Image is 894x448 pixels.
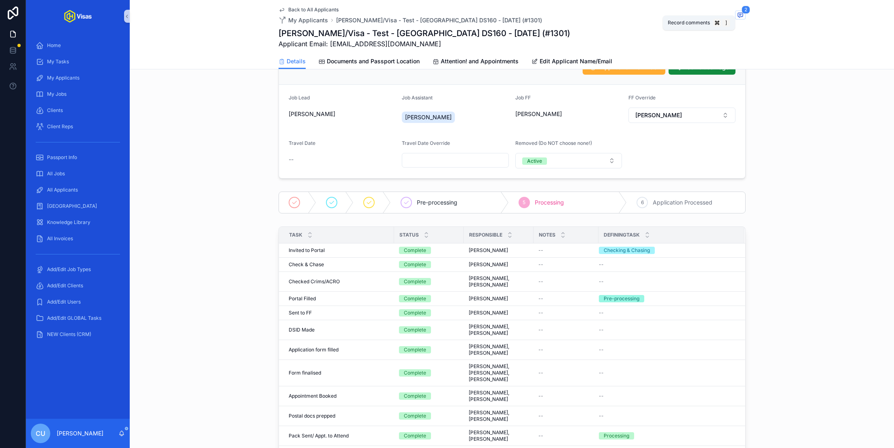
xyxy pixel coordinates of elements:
[628,108,735,123] button: Select Button
[417,198,457,207] span: Pre-processing
[31,327,125,342] a: NEW Clients (CRM)
[31,215,125,230] a: Knowledge Library
[538,413,543,419] span: --
[653,198,712,207] span: Application Processed
[628,95,656,101] span: FF Override
[289,232,302,238] span: Task
[31,199,125,213] a: [GEOGRAPHIC_DATA]
[402,140,450,146] span: Travel Date Override
[404,247,426,254] div: Complete
[47,107,63,114] span: Clients
[31,38,125,53] a: Home
[47,58,69,65] span: My Tasks
[289,295,316,302] span: Portal Filled
[289,110,335,118] span: [PERSON_NAME]
[539,232,555,238] span: Notes
[289,370,321,376] span: Form finalised
[404,326,426,334] div: Complete
[538,370,543,376] span: --
[604,432,629,439] div: Processing
[31,71,125,85] a: My Applicants
[538,278,543,285] span: --
[31,295,125,309] a: Add/Edit Users
[31,166,125,181] a: All Jobs
[404,261,426,268] div: Complete
[289,433,349,439] span: Pack Sent/ Appt. to Attend
[289,393,337,399] span: Appointment Booked
[538,261,543,268] span: --
[47,75,79,81] span: My Applicants
[599,261,604,268] span: --
[47,42,61,49] span: Home
[404,309,426,317] div: Complete
[404,392,426,400] div: Complete
[47,123,73,130] span: Client Reps
[538,347,543,353] span: --
[47,91,66,97] span: My Jobs
[404,278,426,285] div: Complete
[404,346,426,353] div: Complete
[599,370,604,376] span: --
[31,262,125,277] a: Add/Edit Job Types
[289,155,294,164] span: --
[532,54,612,70] a: Edit Applicant Name/Email
[469,310,508,316] span: [PERSON_NAME]
[289,327,315,333] span: DSID Made
[405,113,452,121] span: [PERSON_NAME]
[289,95,310,101] span: Job Lead
[31,278,125,293] a: Add/Edit Clients
[599,413,604,419] span: --
[668,19,710,26] span: Record comments
[319,54,420,70] a: Documents and Passport Location
[47,299,81,305] span: Add/Edit Users
[469,232,502,238] span: Responsible
[599,310,604,316] span: --
[64,10,92,23] img: App logo
[47,266,91,273] span: Add/Edit Job Types
[538,327,543,333] span: --
[469,409,529,422] span: [PERSON_NAME], [PERSON_NAME]
[515,95,531,101] span: Job FF
[31,103,125,118] a: Clients
[289,413,335,419] span: Postal docs prepped
[404,432,426,439] div: Complete
[469,275,529,288] span: [PERSON_NAME], [PERSON_NAME]
[599,327,604,333] span: --
[433,54,519,70] a: Attention! and Appointments
[538,393,543,399] span: --
[604,247,650,254] div: Checking & Chasing
[515,140,592,146] span: Removed (Do NOT choose none!)
[723,19,729,26] span: ]
[289,278,340,285] span: Checked Crims/ACRO
[47,187,78,193] span: All Applicants
[327,57,420,65] span: Documents and Passport Location
[31,119,125,134] a: Client Reps
[31,150,125,165] a: Passport Info
[279,28,570,39] h1: [PERSON_NAME]/Visa - Test - [GEOGRAPHIC_DATA] DS160 - [DATE] (#1301)
[469,295,508,302] span: [PERSON_NAME]
[469,390,529,403] span: [PERSON_NAME], [PERSON_NAME]
[279,16,328,24] a: My Applicants
[523,199,525,206] span: 5
[469,323,529,336] span: [PERSON_NAME], [PERSON_NAME]
[538,310,543,316] span: --
[47,203,97,209] span: [GEOGRAPHIC_DATA]
[604,295,639,302] div: Pre-processing
[31,54,125,69] a: My Tasks
[336,16,542,24] a: [PERSON_NAME]/Visa - Test - [GEOGRAPHIC_DATA] DS160 - [DATE] (#1301)
[47,154,77,161] span: Passport Info
[641,199,644,206] span: 6
[289,140,315,146] span: Travel Date
[289,310,312,316] span: Sent to FF
[288,16,328,24] span: My Applicants
[402,95,433,101] span: Job Assistant
[441,57,519,65] span: Attention! and Appointments
[26,32,130,352] div: scrollable content
[47,170,65,177] span: All Jobs
[635,111,682,119] span: [PERSON_NAME]
[399,232,419,238] span: Status
[47,331,91,338] span: NEW Clients (CRM)
[47,219,90,226] span: Knowledge Library
[469,247,508,254] span: [PERSON_NAME]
